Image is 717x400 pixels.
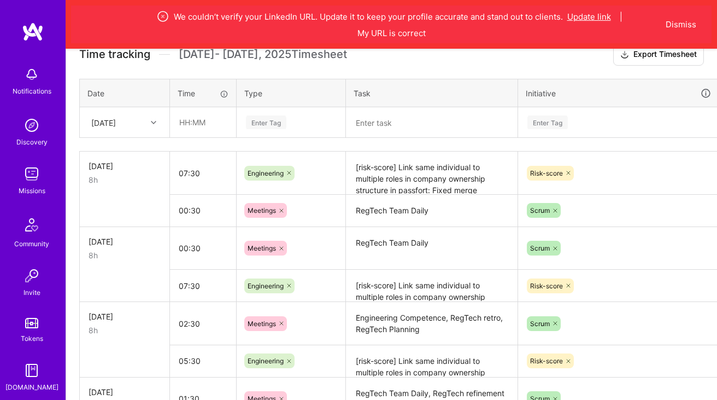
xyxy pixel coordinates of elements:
span: Risk-score [530,282,563,290]
img: discovery [21,114,43,136]
div: 8h [89,250,161,261]
img: logo [22,22,44,42]
div: Time [178,88,228,99]
div: Community [14,238,49,250]
button: Update link [567,11,611,22]
div: [DATE] [91,117,116,128]
button: Export Timesheet [613,44,704,66]
input: HH:MM [170,346,236,375]
input: HH:MM [170,196,236,225]
div: Missions [19,185,45,196]
span: | [620,11,622,22]
textarea: RegTech Team Daily [347,228,516,269]
img: teamwork [21,163,43,185]
div: Invite [23,287,40,298]
div: We couldn’t verify your LinkedIn URL. Update it to keep your profile accurate and stand out to cl... [122,10,660,39]
div: Discovery [16,136,48,148]
span: Time tracking [79,48,150,61]
span: [DATE] - [DATE] , 2025 Timesheet [179,48,347,61]
span: Scrum [530,244,550,252]
span: Risk-score [530,169,563,177]
img: Community [19,212,45,238]
input: HH:MM [170,309,236,338]
input: HH:MM [170,271,236,300]
span: Engineering [248,357,284,365]
input: HH:MM [171,108,236,137]
textarea: [risk-score] Link same individual to multiple roles in company ownership structure in passfort: f... [347,271,516,301]
div: [DATE] [89,236,161,247]
div: [DOMAIN_NAME] [5,381,58,393]
div: Enter Tag [246,114,286,131]
textarea: RegTech Team Daily [347,196,516,226]
div: [DATE] [89,386,161,398]
span: Scrum [530,206,550,215]
textarea: Engineering Competence, RegTech retro, RegTech Planning [347,303,516,344]
div: Initiative [526,87,712,100]
button: My URL is correct [357,27,426,39]
div: Enter Tag [527,114,568,131]
img: bell [21,63,43,85]
span: Risk-score [530,357,563,365]
span: Meetings [248,320,276,328]
span: Meetings [248,244,276,252]
input: HH:MM [170,234,236,263]
th: Date [80,79,170,107]
div: Notifications [13,85,51,97]
span: Engineering [248,169,284,177]
i: icon Chevron [151,120,156,125]
i: icon Download [620,49,629,61]
div: 8h [89,324,161,336]
th: Task [346,79,518,107]
span: Engineering [248,282,284,290]
img: Invite [21,265,43,287]
div: Tokens [21,333,43,344]
img: tokens [25,318,38,328]
input: HH:MM [170,159,236,188]
th: Type [237,79,346,107]
div: [DATE] [89,311,161,322]
span: Meetings [248,206,276,215]
span: Scrum [530,320,550,328]
div: 8h [89,174,161,185]
button: Dismiss [666,19,696,30]
img: guide book [21,360,43,381]
textarea: [risk-score] Link same individual to multiple roles in company ownership structure in passfort: f... [347,346,516,376]
div: [DATE] [89,160,161,172]
textarea: [risk-score] Link same individual to multiple roles in company ownership structure in passfort: F... [347,153,516,194]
